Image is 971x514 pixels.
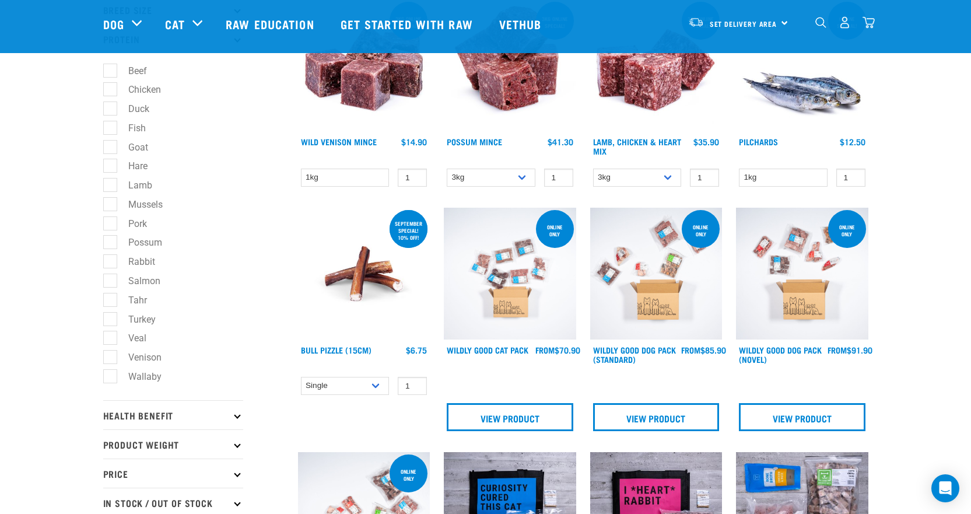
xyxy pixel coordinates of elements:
[535,345,580,355] div: $70.90
[488,1,556,47] a: Vethub
[836,169,865,187] input: 1
[110,140,153,155] label: Goat
[398,377,427,395] input: 1
[110,64,152,78] label: Beef
[110,121,150,135] label: Fish
[681,348,700,352] span: FROM
[840,137,865,146] div: $12.50
[110,350,166,365] label: Venison
[447,139,502,144] a: Possum Mince
[590,208,723,340] img: Dog 0 2sec
[103,459,243,488] p: Price
[398,169,427,187] input: 1
[688,17,704,27] img: van-moving.png
[593,348,676,361] a: Wildly Good Dog Pack (Standard)
[301,139,377,144] a: Wild Venison Mince
[535,348,555,352] span: FROM
[110,369,166,384] label: Wallaby
[110,159,152,173] label: Hare
[839,16,851,29] img: user.png
[214,1,328,47] a: Raw Education
[390,215,427,246] div: September special! 10% off!
[165,15,185,33] a: Cat
[406,345,427,355] div: $6.75
[544,169,573,187] input: 1
[401,137,427,146] div: $14.90
[110,312,160,327] label: Turkey
[110,293,152,307] label: Tahr
[110,254,160,269] label: Rabbit
[110,102,154,116] label: Duck
[548,137,573,146] div: $41.30
[593,403,720,431] a: View Product
[739,403,865,431] a: View Product
[103,400,243,429] p: Health Benefit
[593,139,681,153] a: Lamb, Chicken & Heart Mix
[447,403,573,431] a: View Product
[110,82,166,97] label: Chicken
[710,22,777,26] span: Set Delivery Area
[828,348,847,352] span: FROM
[301,348,371,352] a: Bull Pizzle (15cm)
[815,17,826,28] img: home-icon-1@2x.png
[110,235,167,250] label: Possum
[103,429,243,459] p: Product Weight
[110,216,152,231] label: Pork
[110,331,151,345] label: Veal
[110,197,167,212] label: Mussels
[682,218,720,243] div: Online Only
[103,15,124,33] a: Dog
[863,16,875,29] img: home-icon@2x.png
[444,208,576,340] img: Cat 0 2sec
[447,348,528,352] a: Wildly Good Cat Pack
[536,218,574,243] div: ONLINE ONLY
[681,345,726,355] div: $85.90
[828,345,872,355] div: $91.90
[110,274,165,288] label: Salmon
[390,463,427,487] div: Online Only
[329,1,488,47] a: Get started with Raw
[739,348,822,361] a: Wildly Good Dog Pack (Novel)
[690,169,719,187] input: 1
[736,208,868,340] img: Dog Novel 0 2sec
[298,208,430,340] img: Bull Pizzle
[110,178,157,193] label: Lamb
[828,218,866,243] div: Online Only
[739,139,778,144] a: Pilchards
[693,137,719,146] div: $35.90
[931,474,959,502] div: Open Intercom Messenger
